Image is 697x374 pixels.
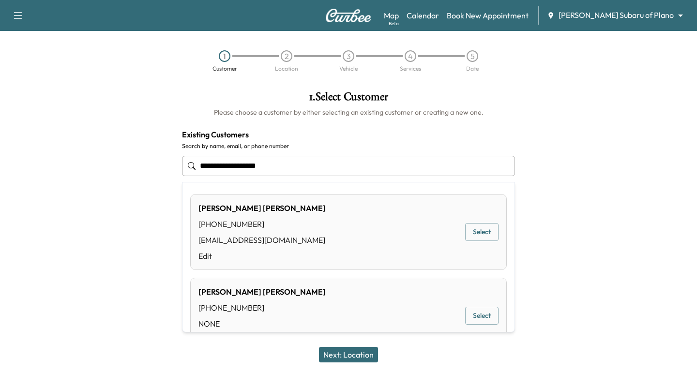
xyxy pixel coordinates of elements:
div: Services [400,66,421,72]
div: 4 [405,50,416,62]
div: 5 [467,50,478,62]
h6: Please choose a customer by either selecting an existing customer or creating a new one. [182,107,515,117]
div: [PHONE_NUMBER] [198,218,326,230]
h1: 1 . Select Customer [182,91,515,107]
h4: Existing Customers [182,129,515,140]
div: Location [275,66,298,72]
a: Book New Appointment [447,10,529,21]
div: [PERSON_NAME] [PERSON_NAME] [198,202,326,214]
img: Curbee Logo [325,9,372,22]
span: [PERSON_NAME] Subaru of Plano [559,10,674,21]
div: 3 [343,50,354,62]
button: Next: Location [319,347,378,362]
div: Vehicle [339,66,358,72]
div: 1 [219,50,230,62]
div: [EMAIL_ADDRESS][DOMAIN_NAME] [198,234,326,246]
button: Select [465,307,499,325]
label: Search by name, email, or phone number [182,142,515,150]
button: Select [465,223,499,241]
div: Date [466,66,479,72]
div: NONE [198,318,326,329]
div: [PERSON_NAME] [PERSON_NAME] [198,286,326,298]
a: MapBeta [384,10,399,21]
a: Calendar [407,10,439,21]
a: Edit [198,250,326,262]
div: [PHONE_NUMBER] [198,302,326,314]
div: 2 [281,50,292,62]
div: Customer [212,66,237,72]
div: Beta [389,20,399,27]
